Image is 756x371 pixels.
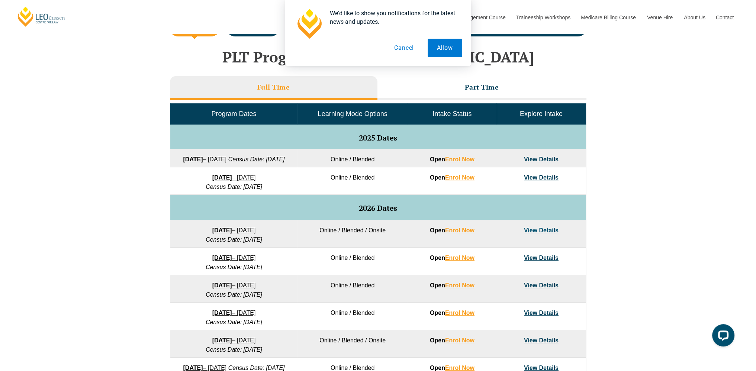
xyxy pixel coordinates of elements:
a: View Details [524,310,559,316]
h3: Part Time [465,83,499,91]
td: Online / Blended [297,275,408,303]
a: [DATE]– [DATE] [212,174,256,181]
a: [DATE]– [DATE] [183,365,226,371]
a: Enrol Now [445,255,474,261]
td: Online / Blended / Onsite [297,220,408,248]
strong: Open [430,227,474,233]
a: Enrol Now [445,174,474,181]
td: Online / Blended [297,303,408,330]
em: Census Date: [DATE] [228,156,285,162]
span: 2026 Dates [359,203,397,213]
em: Census Date: [DATE] [206,319,262,325]
a: [DATE]– [DATE] [212,282,256,288]
td: Online / Blended [297,167,408,195]
button: Allow [428,39,462,57]
strong: Open [430,310,474,316]
img: notification icon [294,9,324,39]
div: We'd like to show you notifications for the latest news and updates. [324,9,462,26]
strong: [DATE] [212,227,232,233]
strong: Open [430,255,474,261]
a: View Details [524,227,559,233]
iframe: LiveChat chat widget [706,321,737,352]
strong: [DATE] [212,337,232,343]
strong: [DATE] [212,282,232,288]
span: Explore Intake [520,110,563,117]
a: [DATE]– [DATE] [183,156,226,162]
a: Enrol Now [445,227,474,233]
strong: [DATE] [212,174,232,181]
button: Cancel [385,39,423,57]
a: [DATE]– [DATE] [212,255,256,261]
a: View Details [524,282,559,288]
span: Program Dates [211,110,256,117]
strong: [DATE] [212,310,232,316]
a: Enrol Now [445,310,474,316]
a: [DATE]– [DATE] [212,310,256,316]
a: Enrol Now [445,365,474,371]
em: Census Date: [DATE] [228,365,285,371]
a: [DATE]– [DATE] [212,227,256,233]
strong: Open [430,365,474,371]
a: Enrol Now [445,156,474,162]
span: Intake Status [432,110,472,117]
em: Census Date: [DATE] [206,184,262,190]
strong: Open [430,282,474,288]
a: Enrol Now [445,337,474,343]
strong: Open [430,337,474,343]
em: Census Date: [DATE] [206,346,262,353]
h3: Full Time [257,83,290,91]
span: 2025 Dates [359,133,397,143]
em: Census Date: [DATE] [206,264,262,270]
td: Online / Blended / Onsite [297,330,408,358]
a: View Details [524,337,559,343]
td: Online / Blended [297,149,408,167]
strong: [DATE] [183,156,203,162]
a: View Details [524,365,559,371]
strong: [DATE] [212,255,232,261]
strong: [DATE] [183,365,203,371]
a: View Details [524,156,559,162]
a: [DATE]– [DATE] [212,337,256,343]
td: Online / Blended [297,248,408,275]
a: Enrol Now [445,282,474,288]
a: View Details [524,174,559,181]
span: Learning Mode Options [318,110,387,117]
strong: Open [430,174,474,181]
em: Census Date: [DATE] [206,291,262,298]
strong: Open [430,156,474,162]
em: Census Date: [DATE] [206,236,262,243]
a: View Details [524,255,559,261]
